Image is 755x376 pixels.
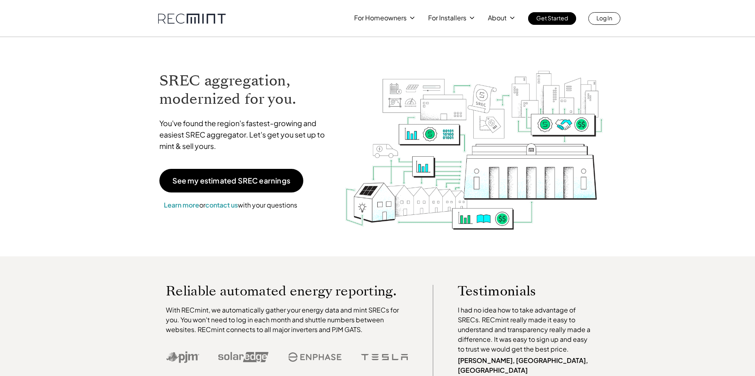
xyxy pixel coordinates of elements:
[354,12,407,24] p: For Homeowners
[488,12,507,24] p: About
[159,72,333,108] h1: SREC aggregation, modernized for you.
[205,201,238,209] a: contact us
[159,118,333,152] p: You've found the region's fastest-growing and easiest SREC aggregator. Let's get you set up to mi...
[166,285,408,297] p: Reliable automated energy reporting.
[458,305,594,354] p: I had no idea how to take advantage of SRECs. RECmint really made it easy to understand and trans...
[596,12,612,24] p: Log In
[159,169,303,192] a: See my estimated SREC earnings
[164,201,199,209] a: Learn more
[166,305,408,334] p: With RECmint, we automatically gather your energy data and mint SRECs for you. You won't need to ...
[528,12,576,25] a: Get Started
[172,177,290,184] p: See my estimated SREC earnings
[588,12,620,25] a: Log In
[536,12,568,24] p: Get Started
[458,285,579,297] p: Testimonials
[428,12,466,24] p: For Installers
[344,49,604,232] img: RECmint value cycle
[159,200,302,210] p: or with your questions
[458,356,594,375] p: [PERSON_NAME], [GEOGRAPHIC_DATA], [GEOGRAPHIC_DATA]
